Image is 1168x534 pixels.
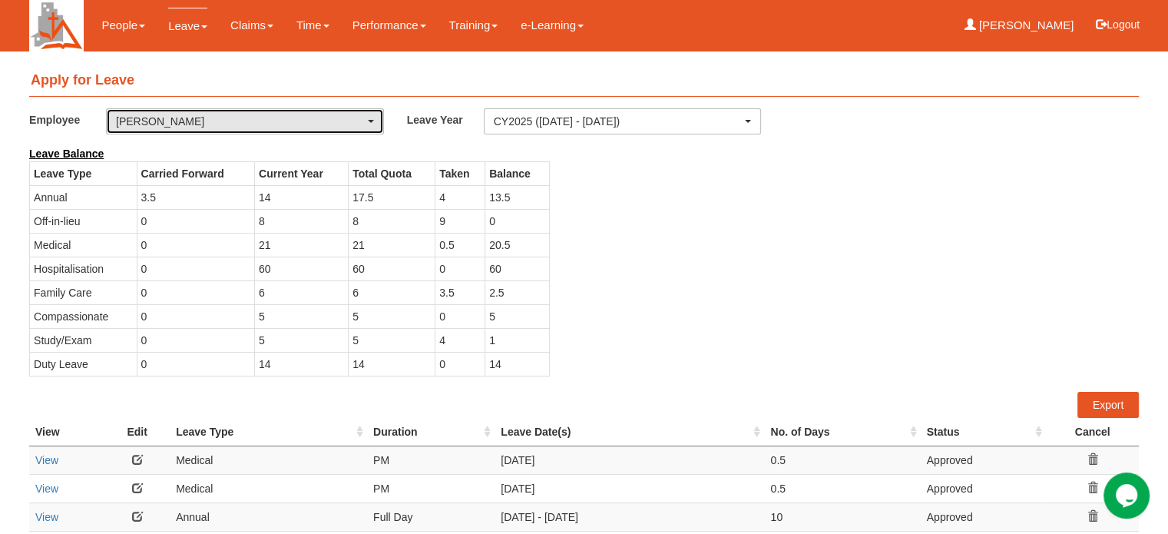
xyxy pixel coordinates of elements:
td: Annual [170,502,367,531]
td: 0 [137,352,254,376]
td: 8 [349,209,435,233]
td: PM [367,446,495,474]
th: Carried Forward [137,161,254,185]
td: Approved [921,502,1047,531]
th: Current Year [255,161,349,185]
button: CY2025 ([DATE] - [DATE]) [484,108,762,134]
td: 21 [349,233,435,257]
div: CY2025 ([DATE] - [DATE]) [494,114,743,129]
td: 0 [435,304,485,328]
td: Annual [30,185,137,209]
td: [DATE] - [DATE] [495,502,764,531]
b: Leave Balance [29,148,104,160]
td: 60 [255,257,349,280]
th: Leave Type : activate to sort column ascending [170,418,367,446]
td: 5 [255,304,349,328]
th: Cancel [1046,418,1139,446]
td: 6 [255,280,349,304]
th: Leave Date(s) : activate to sort column ascending [495,418,764,446]
th: Taken [435,161,485,185]
td: 10 [764,502,920,531]
td: 5 [255,328,349,352]
button: [PERSON_NAME] [106,108,384,134]
td: Medical [170,446,367,474]
td: 2.5 [485,280,549,304]
a: People [101,8,145,43]
td: 0 [137,304,254,328]
th: Balance [485,161,549,185]
td: 0.5 [435,233,485,257]
a: View [35,483,58,495]
td: 0 [485,209,549,233]
td: 13.5 [485,185,549,209]
td: 0 [435,352,485,376]
td: 17.5 [349,185,435,209]
a: View [35,511,58,523]
a: Training [449,8,498,43]
button: Logout [1085,6,1150,43]
td: 3.5 [435,280,485,304]
th: No. of Days : activate to sort column ascending [764,418,920,446]
td: 0.5 [764,446,920,474]
td: Duty Leave [30,352,137,376]
td: 5 [349,328,435,352]
td: Approved [921,446,1047,474]
th: Total Quota [349,161,435,185]
td: 0 [137,209,254,233]
label: Employee [29,108,106,131]
iframe: chat widget [1103,473,1153,519]
td: 60 [349,257,435,280]
td: Hospitalisation [30,257,137,280]
th: Duration : activate to sort column ascending [367,418,495,446]
td: 14 [255,185,349,209]
td: 14 [349,352,435,376]
th: Edit [104,418,170,446]
td: PM [367,474,495,502]
td: 4 [435,185,485,209]
td: 5 [485,304,549,328]
td: 8 [255,209,349,233]
td: 0 [137,233,254,257]
td: Study/Exam [30,328,137,352]
a: e-Learning [521,8,584,43]
td: 20.5 [485,233,549,257]
td: [DATE] [495,446,764,474]
td: Medical [30,233,137,257]
td: [DATE] [495,474,764,502]
a: Time [296,8,329,43]
a: [PERSON_NAME] [965,8,1074,43]
td: 4 [435,328,485,352]
th: Leave Type [30,161,137,185]
h4: Apply for Leave [29,65,1139,97]
td: 0 [435,257,485,280]
th: Status : activate to sort column ascending [921,418,1047,446]
td: 0 [137,257,254,280]
td: 0 [137,280,254,304]
td: 1 [485,328,549,352]
a: Claims [230,8,273,43]
a: Performance [352,8,426,43]
td: 21 [255,233,349,257]
td: Compassionate [30,304,137,328]
td: Family Care [30,280,137,304]
a: View [35,454,58,466]
td: Approved [921,474,1047,502]
td: 14 [485,352,549,376]
td: 9 [435,209,485,233]
td: Full Day [367,502,495,531]
label: Leave Year [407,108,484,131]
a: Export [1077,392,1139,418]
td: 0 [137,328,254,352]
td: 14 [255,352,349,376]
th: View [29,418,104,446]
td: 5 [349,304,435,328]
td: Off-in-lieu [30,209,137,233]
td: 6 [349,280,435,304]
div: [PERSON_NAME] [116,114,365,129]
td: 0.5 [764,474,920,502]
td: 60 [485,257,549,280]
td: Medical [170,474,367,502]
a: Leave [168,8,207,44]
td: 3.5 [137,185,254,209]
